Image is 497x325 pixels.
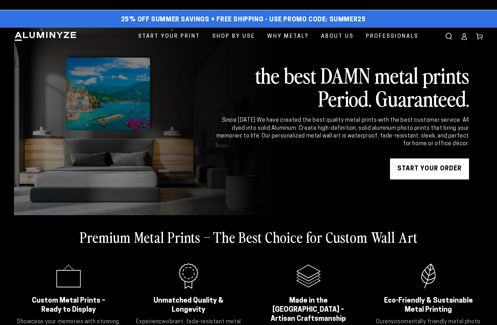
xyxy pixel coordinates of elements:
a: Professionals [361,28,424,45]
h2: the best DAMN metal prints Period. Guaranteed. [215,63,469,109]
h2: Premium Metal Prints – The Best Choice for Custom Wall Art [80,228,418,246]
span: Why Metal? [267,32,309,41]
span: 25% off Summer Savings + Free Shipping - Use Promo Code: SUMMER25 [121,16,366,24]
summary: Search our site [441,29,456,44]
img: Aluminyze [14,31,77,42]
span: Shop By Use [212,32,255,41]
a: About Us [316,28,359,45]
span: Professionals [366,32,418,41]
div: Since [DATE] We have created the best quality metal prints with the best customer service. All dy... [215,116,469,148]
span: Start Your Print [138,32,200,41]
h2: Made in the [GEOGRAPHIC_DATA] – Artisan Craftsmanship [263,296,355,324]
a: Start Your Print [133,28,205,45]
a: START YOUR Order [390,158,469,179]
span: About Us [321,32,354,41]
h2: Eco-Friendly & Sustainable Metal Printing [382,296,474,315]
a: Why Metal? [262,28,314,45]
h2: Custom Metal Prints – Ready to Display [23,296,115,315]
h2: Unmatched Quality & Longevity [143,296,235,315]
a: Shop By Use [207,28,260,45]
